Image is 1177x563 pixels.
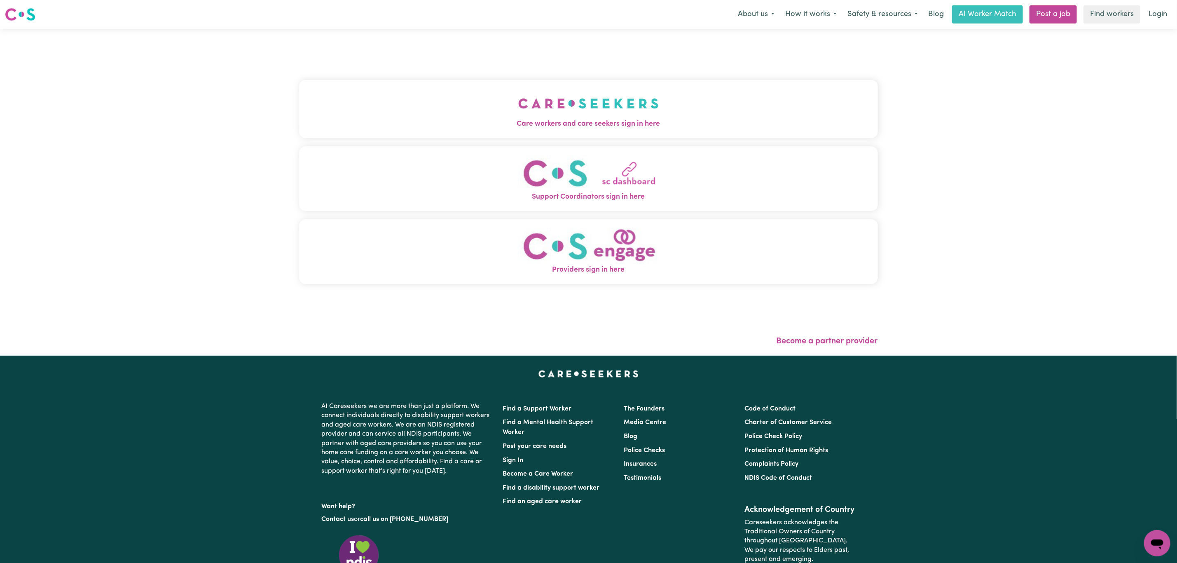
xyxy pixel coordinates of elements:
[322,499,493,511] p: Want help?
[503,406,572,412] a: Find a Support Worker
[299,119,878,129] span: Care workers and care seekers sign in here
[624,419,666,426] a: Media Centre
[1030,5,1077,23] a: Post a job
[1144,5,1172,23] a: Login
[322,516,354,523] a: Contact us
[624,475,661,481] a: Testimonials
[952,5,1023,23] a: AI Worker Match
[503,498,582,505] a: Find an aged care worker
[503,443,567,450] a: Post your care needs
[299,265,878,275] span: Providers sign in here
[299,192,878,202] span: Support Coordinators sign in here
[732,6,780,23] button: About us
[744,433,802,440] a: Police Check Policy
[624,461,657,467] a: Insurances
[744,406,796,412] a: Code of Conduct
[503,457,524,464] a: Sign In
[503,471,573,477] a: Become a Care Worker
[777,337,878,345] a: Become a partner provider
[5,5,35,24] a: Careseekers logo
[299,219,878,284] button: Providers sign in here
[923,5,949,23] a: Blog
[322,399,493,479] p: At Careseekers we are more than just a platform. We connect individuals directly to disability su...
[744,461,798,467] a: Complaints Policy
[538,371,639,377] a: Careseekers home page
[624,433,637,440] a: Blog
[744,447,828,454] a: Protection of Human Rights
[624,406,665,412] a: The Founders
[744,419,832,426] a: Charter of Customer Service
[1144,530,1170,556] iframe: Button to launch messaging window, conversation in progress
[744,505,855,515] h2: Acknowledgement of Country
[5,7,35,22] img: Careseekers logo
[842,6,923,23] button: Safety & resources
[299,80,878,138] button: Care workers and care seekers sign in here
[1083,5,1140,23] a: Find workers
[503,485,600,491] a: Find a disability support worker
[624,447,665,454] a: Police Checks
[360,516,449,523] a: call us on [PHONE_NUMBER]
[780,6,842,23] button: How it works
[503,419,594,436] a: Find a Mental Health Support Worker
[299,146,878,211] button: Support Coordinators sign in here
[744,475,812,481] a: NDIS Code of Conduct
[322,511,493,527] p: or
